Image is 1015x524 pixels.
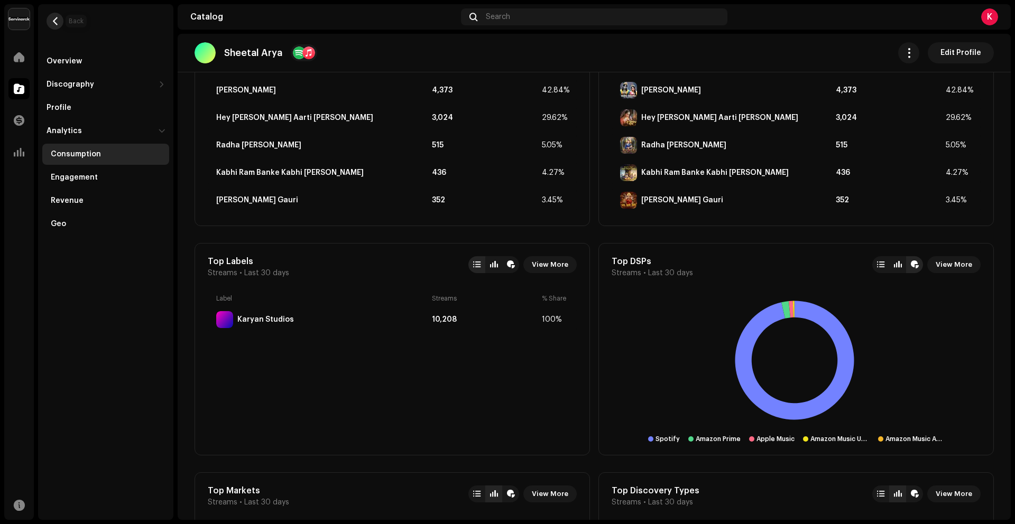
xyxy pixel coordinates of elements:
[51,173,98,182] div: Engagement
[927,256,981,273] button: View More
[47,127,82,135] div: Analytics
[641,114,798,122] div: Hey Gopal Krishna Karu Aarti Teri
[244,498,289,507] span: Last 30 days
[936,483,972,504] span: View More
[239,498,242,507] span: •
[643,269,646,277] span: •
[216,294,428,303] div: Label
[432,86,538,95] div: 4,373
[42,213,169,235] re-m-nav-item: Geo
[42,97,169,118] re-m-nav-item: Profile
[885,435,945,443] div: Amazon Music Ad Supported
[542,315,568,324] div: 100%
[946,114,972,122] div: 29.62%
[51,220,66,228] div: Geo
[620,192,637,209] img: DBDA5CE4-59CB-4571-9778-1B328A6B998D
[432,141,538,149] div: 515
[656,435,680,443] div: Spotify
[432,315,538,324] div: 10,208
[612,256,693,267] div: Top DSPs
[523,256,577,273] button: View More
[946,141,972,149] div: 5.05%
[208,269,237,277] span: Streams
[946,169,972,177] div: 4.27%
[641,169,789,177] div: Kabhi Ram Banke Kabhi Shyam Banke
[532,483,568,504] span: View More
[237,315,294,324] div: Karyan Studios
[432,294,538,303] div: Streams
[696,435,741,443] div: Amazon Prime
[47,104,71,112] div: Profile
[239,269,242,277] span: •
[542,141,568,149] div: 5.05%
[648,269,693,277] span: Last 30 days
[51,150,101,158] div: Consumption
[216,169,364,177] div: Kabhi Ram Banke Kabhi Shyam Banke
[42,120,169,235] re-m-nav-dropdown: Analytics
[810,435,870,443] div: Amazon Music Unlimited
[532,254,568,275] span: View More
[42,51,169,72] re-m-nav-item: Overview
[542,294,568,303] div: % Share
[42,167,169,188] re-m-nav-item: Engagement
[542,169,568,177] div: 4.27%
[620,82,637,99] img: FBF4DDB5-C12D-4C22-8F41-03A9BA2F9452
[208,485,289,496] div: Top Markets
[836,141,942,149] div: 515
[620,137,637,154] img: 7EE79077-76CA-494A-A9C1-9B313C135D9A
[47,57,82,65] div: Overview
[51,196,84,205] div: Revenue
[47,80,94,89] div: Discography
[42,74,169,95] re-m-nav-dropdown: Discography
[940,42,981,63] span: Edit Profile
[208,256,289,267] div: Top Labels
[523,485,577,502] button: View More
[216,196,298,204] div: Jai Ambe Gauri
[542,196,568,204] div: 3.45%
[42,144,169,165] re-m-nav-item: Consumption
[648,498,693,507] span: Last 30 days
[432,196,538,204] div: 352
[486,13,510,21] span: Search
[836,86,942,95] div: 4,373
[836,114,942,122] div: 3,024
[432,114,538,122] div: 3,024
[224,48,282,59] p: Sheetal Arya
[946,86,972,95] div: 42.84%
[8,8,30,30] img: 537129df-5630-4d26-89eb-56d9d044d4fa
[216,114,373,122] div: Hey Gopal Krishna Karu Aarti Teri
[836,169,942,177] div: 436
[928,42,994,63] button: Edit Profile
[542,86,568,95] div: 42.84%
[641,196,723,204] div: Jai Ambe Gauri
[927,485,981,502] button: View More
[612,498,641,507] span: Streams
[981,8,998,25] div: K
[42,190,169,211] re-m-nav-item: Revenue
[620,109,637,126] img: 1DED784E-B34A-4115-A802-C3B6E19A0211
[216,86,276,95] div: Radhe Krishna Ki Jyoti Alokik
[756,435,795,443] div: Apple Music
[641,86,701,95] div: Radhe Krishna Ki Jyoti Alokik
[936,254,972,275] span: View More
[190,13,457,21] div: Catalog
[244,269,289,277] span: Last 30 days
[208,498,237,507] span: Streams
[641,141,726,149] div: Radha Rani Lage
[216,141,301,149] div: Radha Rani Lage
[836,196,942,204] div: 352
[946,196,972,204] div: 3.45%
[542,114,568,122] div: 29.62%
[620,164,637,181] img: C40A0C32-508F-4EA9-A1E7-4E5BCA93B4B9
[643,498,646,507] span: •
[432,169,538,177] div: 436
[612,485,699,496] div: Top Discovery Types
[612,269,641,277] span: Streams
